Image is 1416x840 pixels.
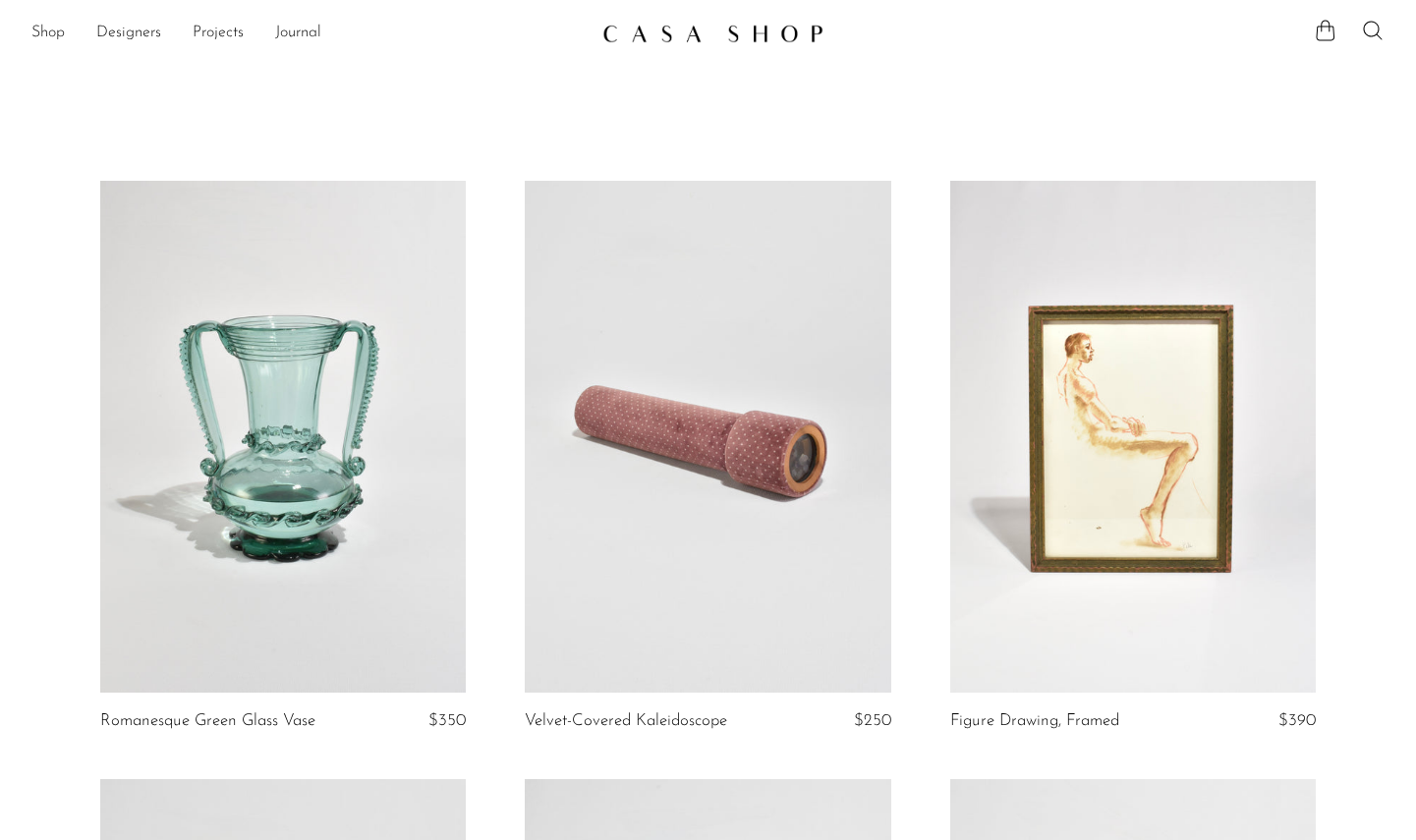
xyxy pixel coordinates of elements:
[525,712,727,730] a: Velvet-Covered Kaleidoscope
[31,21,65,46] a: Shop
[100,712,315,730] a: Romanesque Green Glass Vase
[854,712,891,729] span: $250
[428,712,466,729] span: $350
[31,17,587,50] nav: Desktop navigation
[1278,712,1316,729] span: $390
[96,21,161,46] a: Designers
[275,21,321,46] a: Journal
[193,21,244,46] a: Projects
[950,712,1119,730] a: Figure Drawing, Framed
[31,17,587,50] ul: NEW HEADER MENU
